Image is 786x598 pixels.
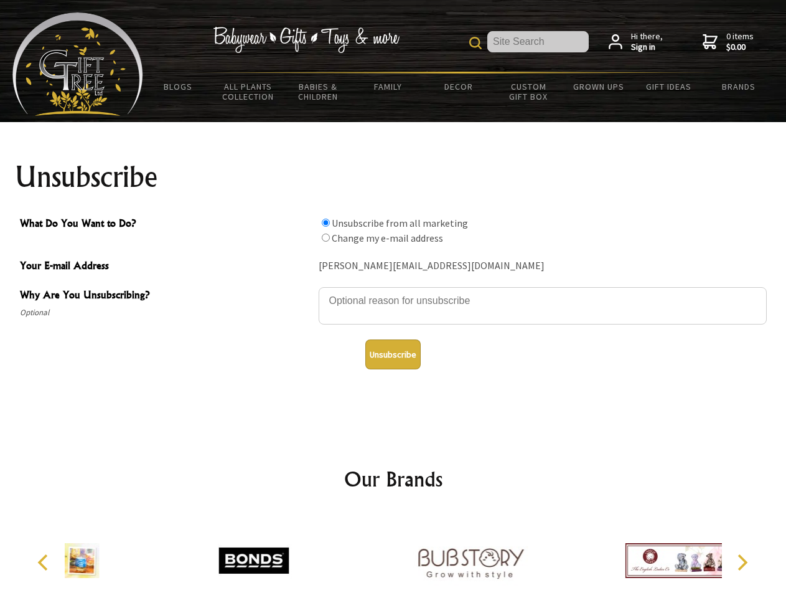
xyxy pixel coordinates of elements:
span: Why Are You Unsubscribing? [20,287,312,305]
a: BLOGS [143,74,213,100]
button: Previous [31,549,58,576]
button: Next [728,549,756,576]
a: Gift Ideas [634,74,704,100]
div: [PERSON_NAME][EMAIL_ADDRESS][DOMAIN_NAME] [319,257,767,276]
span: 0 items [726,31,754,53]
a: Brands [704,74,774,100]
a: Custom Gift Box [494,74,564,110]
input: What Do You Want to Do? [322,234,330,242]
a: Babies & Children [283,74,353,110]
span: Your E-mail Address [20,258,312,276]
span: Optional [20,305,312,320]
span: Hi there, [631,31,663,53]
textarea: Why Are You Unsubscribing? [319,287,767,325]
a: Hi there,Sign in [609,31,663,53]
strong: Sign in [631,42,663,53]
span: What Do You Want to Do? [20,216,312,234]
button: Unsubscribe [365,339,421,369]
a: Grown Ups [563,74,634,100]
input: What Do You Want to Do? [322,219,330,227]
h2: Our Brands [25,464,762,494]
label: Unsubscribe from all marketing [332,217,468,229]
input: Site Search [487,31,589,52]
a: Family [353,74,424,100]
label: Change my e-mail address [332,232,443,244]
img: Babyware - Gifts - Toys and more... [12,12,143,116]
a: 0 items$0.00 [703,31,754,53]
h1: Unsubscribe [15,162,772,192]
img: Babywear - Gifts - Toys & more [213,27,400,53]
strong: $0.00 [726,42,754,53]
a: Decor [423,74,494,100]
a: All Plants Collection [213,74,284,110]
img: product search [469,37,482,49]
